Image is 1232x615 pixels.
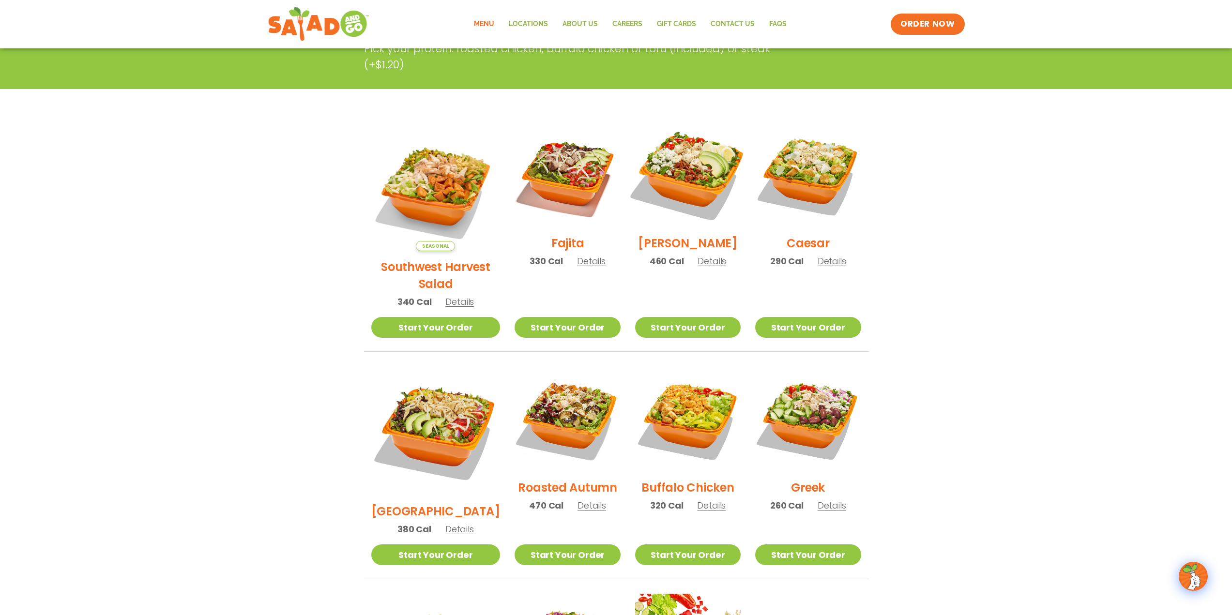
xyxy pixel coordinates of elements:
h2: Caesar [787,235,830,252]
a: FAQs [762,13,794,35]
p: Pick your protein: roasted chicken, buffalo chicken or tofu (included) or steak (+$1.20) [364,41,795,73]
span: Details [818,255,846,267]
span: Details [818,499,846,511]
a: Start Your Order [371,317,501,338]
span: 290 Cal [770,255,804,268]
h2: [GEOGRAPHIC_DATA] [371,503,501,520]
span: 340 Cal [397,295,432,308]
span: 470 Cal [529,499,563,512]
span: Seasonal [416,241,455,251]
h2: Roasted Autumn [518,479,617,496]
span: Details [577,255,606,267]
a: Start Your Order [755,317,861,338]
img: Product photo for Cobb Salad [626,113,750,237]
img: new-SAG-logo-768×292 [268,5,370,44]
span: Details [445,296,474,308]
span: Details [697,499,726,511]
img: Product photo for Caesar Salad [755,122,861,227]
h2: Southwest Harvest Salad [371,258,501,292]
img: Product photo for BBQ Ranch Salad [371,366,501,495]
img: Product photo for Fajita Salad [515,122,620,227]
span: Details [445,523,474,535]
a: Start Your Order [635,544,741,565]
a: Locations [502,13,555,35]
span: 380 Cal [397,523,431,536]
h2: Buffalo Chicken [641,479,734,496]
a: About Us [555,13,605,35]
span: 460 Cal [650,255,684,268]
h2: Fajita [551,235,584,252]
span: 260 Cal [770,499,804,512]
img: Product photo for Roasted Autumn Salad [515,366,620,472]
h2: Greek [791,479,825,496]
a: Careers [605,13,650,35]
a: Start Your Order [515,544,620,565]
img: Product photo for Buffalo Chicken Salad [635,366,741,472]
a: Start Your Order [371,544,501,565]
span: Details [578,499,606,511]
a: Start Your Order [515,317,620,338]
a: Start Your Order [635,317,741,338]
img: wpChatIcon [1180,563,1207,590]
img: Product photo for Southwest Harvest Salad [371,122,501,251]
img: Product photo for Greek Salad [755,366,861,472]
a: Contact Us [703,13,762,35]
a: Menu [467,13,502,35]
h2: [PERSON_NAME] [638,235,738,252]
span: 330 Cal [530,255,563,268]
span: ORDER NOW [900,18,955,30]
a: GIFT CARDS [650,13,703,35]
a: Start Your Order [755,544,861,565]
a: ORDER NOW [891,14,964,35]
nav: Menu [467,13,794,35]
span: Details [698,255,726,267]
span: 320 Cal [650,499,684,512]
